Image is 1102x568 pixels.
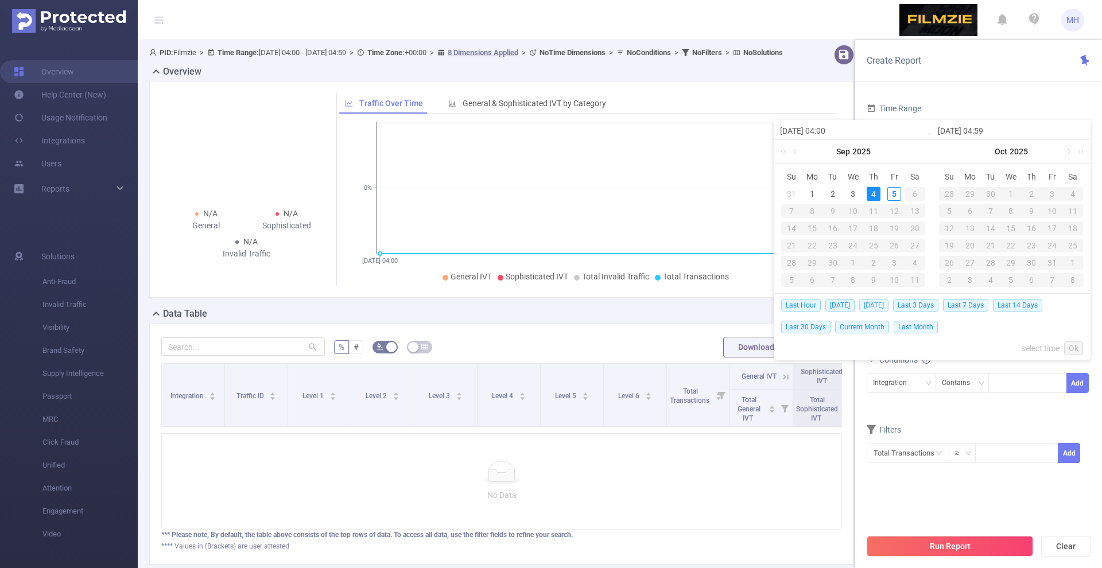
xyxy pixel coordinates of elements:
div: 3 [884,256,905,270]
td: October 9, 2025 [863,271,884,289]
a: Integrations [14,129,85,152]
div: 10 [884,273,905,287]
div: 11 [1062,204,1083,218]
div: 9 [1021,204,1042,218]
th: Fri [1042,168,1062,185]
div: 21 [980,239,1001,252]
div: 11 [905,273,925,287]
td: October 29, 2025 [1001,254,1022,271]
b: Time Zone: [367,48,405,57]
span: Sophisticated IVT [506,272,568,281]
div: ≥ [955,443,967,462]
div: 29 [960,187,980,201]
span: # [354,343,359,352]
img: Protected Media [12,9,126,33]
td: September 10, 2025 [843,203,864,220]
td: October 3, 2025 [1042,185,1062,203]
div: 6 [905,187,925,201]
i: icon: user [149,49,160,56]
div: 1 [805,187,819,201]
span: Su [781,172,802,182]
div: 15 [1001,221,1022,235]
td: October 4, 2025 [905,254,925,271]
input: Search... [161,337,325,356]
div: 21 [781,239,802,252]
td: September 29, 2025 [960,185,980,203]
td: October 5, 2025 [939,203,960,220]
span: Engagement [42,500,138,523]
span: Sa [1062,172,1083,182]
div: 2 [939,273,960,287]
th: Sun [781,168,802,185]
a: Previous month (PageUp) [791,140,801,163]
td: September 30, 2025 [980,185,1001,203]
div: 5 [939,204,960,218]
div: 1 [1001,187,1022,201]
div: 9 [822,204,843,218]
td: September 6, 2025 [905,185,925,203]
span: Create Report [867,55,921,66]
div: 19 [939,239,960,252]
td: November 8, 2025 [1062,271,1083,289]
span: Last 3 Days [893,299,938,312]
td: October 4, 2025 [1062,185,1083,203]
i: icon: bg-colors [377,343,383,350]
div: 20 [905,221,925,235]
span: General IVT [451,272,492,281]
a: Users [14,152,61,175]
span: Su [939,172,960,182]
span: General & Sophisticated IVT by Category [463,99,606,108]
span: > [518,48,529,57]
button: Add [1058,443,1080,463]
td: October 26, 2025 [939,254,960,271]
div: 10 [1042,204,1062,218]
span: > [722,48,733,57]
b: No Solutions [743,48,783,57]
i: icon: down [965,450,972,458]
td: September 17, 2025 [843,220,864,237]
span: Total Transactions [670,387,711,404]
div: 16 [822,221,843,235]
button: Clear [1041,536,1091,557]
div: Integration [873,374,915,392]
div: 25 [863,239,884,252]
div: 7 [980,204,1001,218]
b: No Filters [692,48,722,57]
div: 8 [843,273,864,287]
div: 1 [1062,256,1083,270]
div: 31 [1042,256,1062,270]
td: September 1, 2025 [802,185,822,203]
td: September 13, 2025 [905,203,925,220]
div: 25 [1062,239,1083,252]
div: 7 [822,273,843,287]
td: November 5, 2025 [1001,271,1022,289]
td: October 5, 2025 [781,271,802,289]
span: [DATE] [825,299,855,312]
span: Last 30 Days [781,321,831,333]
div: 18 [863,221,884,235]
div: 2 [863,256,884,270]
span: Video [42,523,138,546]
td: October 19, 2025 [939,237,960,254]
td: November 6, 2025 [1021,271,1042,289]
td: October 14, 2025 [980,220,1001,237]
div: 5 [887,187,901,201]
div: 24 [1042,239,1062,252]
div: 8 [1001,204,1022,218]
th: Tue [980,168,1001,185]
td: September 26, 2025 [884,237,905,254]
div: 14 [781,221,802,235]
div: 3 [960,273,980,287]
th: Mon [802,168,822,185]
td: October 24, 2025 [1042,237,1062,254]
div: 7 [1042,273,1062,287]
td: September 24, 2025 [843,237,864,254]
th: Wed [843,168,864,185]
td: October 13, 2025 [960,220,980,237]
td: September 9, 2025 [822,203,843,220]
div: 4 [980,273,1001,287]
td: September 25, 2025 [863,237,884,254]
span: MRC [42,408,138,431]
div: 16 [1021,221,1042,235]
td: September 28, 2025 [781,254,802,271]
